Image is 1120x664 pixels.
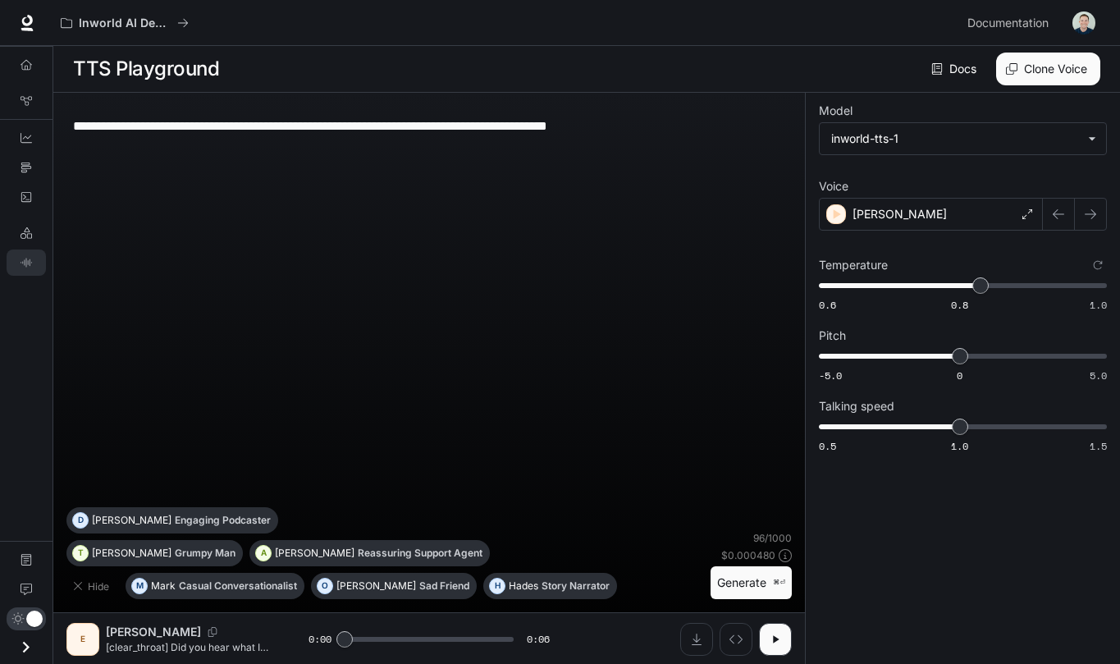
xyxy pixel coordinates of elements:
[201,627,224,637] button: Copy Voice ID
[26,609,43,627] span: Dark mode toggle
[1090,439,1107,453] span: 1.5
[318,573,332,599] div: O
[7,220,46,246] a: LLM Playground
[92,548,171,558] p: [PERSON_NAME]
[853,206,947,222] p: [PERSON_NAME]
[773,578,785,588] p: ⌘⏎
[73,507,88,533] div: D
[70,626,96,653] div: E
[106,640,269,654] p: [clear_throat] Did you hear what I said? [sigh] You never listen to me and I'm *really* annoyed!
[256,540,271,566] div: A
[542,581,610,591] p: Story Narrator
[527,631,550,648] span: 0:06
[7,576,46,602] a: Feedback
[7,547,46,573] a: Documentation
[483,573,617,599] button: HHadesStory Narrator
[7,154,46,181] a: Traces
[66,573,119,599] button: Hide
[419,581,469,591] p: Sad Friend
[490,573,505,599] div: H
[961,7,1061,39] a: Documentation
[819,330,846,341] p: Pitch
[951,298,968,312] span: 0.8
[819,401,894,412] p: Talking speed
[1090,298,1107,312] span: 1.0
[1090,369,1107,382] span: 5.0
[175,548,235,558] p: Grumpy Man
[151,581,176,591] p: Mark
[73,540,88,566] div: T
[106,624,201,640] p: [PERSON_NAME]
[7,630,44,664] button: Open drawer
[7,184,46,210] a: Logs
[1067,7,1100,39] button: User avatar
[820,123,1106,154] div: inworld-tts-1
[819,439,836,453] span: 0.5
[7,52,46,78] a: Overview
[126,573,304,599] button: MMarkCasual Conversationalist
[819,259,888,271] p: Temperature
[957,369,962,382] span: 0
[66,540,243,566] button: T[PERSON_NAME]Grumpy Man
[249,540,490,566] button: A[PERSON_NAME]Reassuring Support Agent
[996,53,1100,85] button: Clone Voice
[819,181,848,192] p: Voice
[358,548,482,558] p: Reassuring Support Agent
[951,439,968,453] span: 1.0
[53,7,196,39] button: All workspaces
[1089,256,1107,274] button: Reset to default
[721,548,775,562] p: $ 0.000480
[311,573,477,599] button: O[PERSON_NAME]Sad Friend
[7,88,46,114] a: Graph Registry
[819,298,836,312] span: 0.6
[7,250,46,276] a: TTS Playground
[73,53,219,85] h1: TTS Playground
[819,105,853,117] p: Model
[720,623,752,656] button: Inspect
[831,131,1080,147] div: inworld-tts-1
[1072,11,1095,34] img: User avatar
[336,581,416,591] p: [PERSON_NAME]
[79,16,171,30] p: Inworld AI Demos
[753,531,792,545] p: 96 / 1000
[967,13,1049,34] span: Documentation
[132,573,147,599] div: M
[711,566,792,600] button: Generate⌘⏎
[66,507,278,533] button: D[PERSON_NAME]Engaging Podcaster
[92,515,171,525] p: [PERSON_NAME]
[509,581,538,591] p: Hades
[179,581,297,591] p: Casual Conversationalist
[175,515,271,525] p: Engaging Podcaster
[275,548,354,558] p: [PERSON_NAME]
[309,631,331,648] span: 0:00
[7,125,46,151] a: Dashboards
[680,623,713,656] button: Download audio
[928,53,983,85] a: Docs
[819,369,842,382] span: -5.0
